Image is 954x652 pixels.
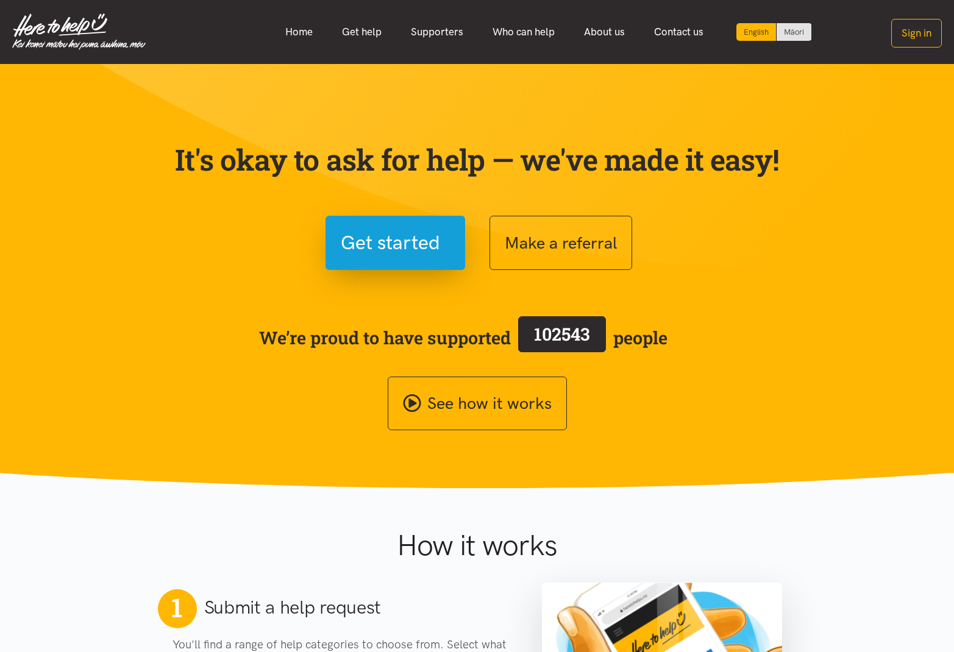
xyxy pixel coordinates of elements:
[278,528,676,563] h1: How it works
[478,19,569,45] a: Who can help
[639,19,718,45] a: Contact us
[396,19,478,45] a: Supporters
[171,592,182,623] span: 1
[736,23,812,41] div: Language toggle
[326,216,465,270] button: Get started
[777,23,811,41] a: Switch to Te Reo Māori
[534,322,590,345] span: 102543
[388,377,567,431] a: See how it works
[569,19,639,45] a: About us
[271,19,327,45] a: Home
[341,227,440,258] span: Get started
[204,595,382,620] h2: Submit a help request
[489,216,632,270] button: Make a referral
[736,23,777,41] div: Current language
[173,142,782,177] p: It's okay to ask for help — we've made it easy!
[327,19,396,45] a: Get help
[259,314,667,361] span: We’re proud to have supported people
[891,19,942,48] button: Sign in
[12,13,146,50] img: Home
[511,314,613,361] a: 102543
